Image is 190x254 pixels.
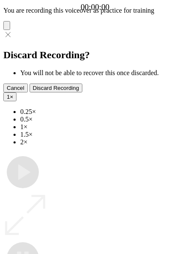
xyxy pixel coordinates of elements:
li: 1× [20,123,187,131]
button: Cancel [3,84,28,92]
li: 2× [20,138,187,146]
button: 1× [3,92,16,101]
li: You will not be able to recover this once discarded. [20,69,187,77]
li: 0.25× [20,108,187,116]
span: 1 [7,94,10,100]
li: 1.5× [20,131,187,138]
button: Discard Recording [30,84,83,92]
p: You are recording this voiceover as practice for training [3,7,187,14]
li: 0.5× [20,116,187,123]
a: 00:00:00 [81,3,109,12]
h2: Discard Recording? [3,49,187,61]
